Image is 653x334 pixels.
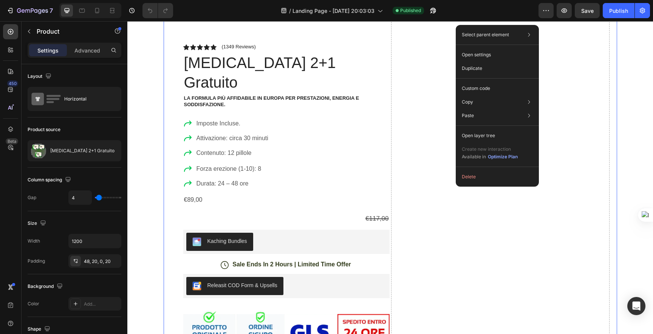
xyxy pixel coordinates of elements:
[64,90,110,108] div: Horizontal
[3,3,56,18] button: 7
[28,258,45,264] div: Padding
[462,154,486,159] span: Available in
[357,107,398,113] div: Drop element here
[28,300,39,307] div: Color
[627,297,645,315] div: Open Intercom Messenger
[462,145,518,153] p: Create new interaction
[28,175,73,185] div: Column spacing
[84,301,119,308] div: Add...
[31,143,46,158] img: product feature img
[400,7,421,14] span: Published
[84,258,119,265] div: 48, 20, 0, 20
[488,153,518,160] div: Optimize Plan
[37,46,59,54] p: Settings
[56,289,262,331] img: gempages_586307541647033027-4322615f-14b7-4ae7-87f1-15149da38b57.webp
[462,85,490,92] p: Custom code
[575,3,600,18] button: Save
[69,234,121,248] input: Auto
[462,31,509,38] p: Select parent element
[289,7,291,15] span: /
[462,51,491,58] p: Open settings
[74,46,100,54] p: Advanced
[7,80,18,87] div: 450
[142,3,173,18] div: Undo/Redo
[28,194,36,201] div: Gap
[28,238,40,244] div: Width
[28,218,48,229] div: Size
[462,99,473,105] p: Copy
[459,170,536,184] button: Delete
[609,7,628,15] div: Publish
[69,191,91,204] input: Auto
[462,112,474,119] p: Paste
[37,27,101,36] p: Product
[127,21,653,334] iframe: Design area
[28,281,64,292] div: Background
[50,6,53,15] p: 7
[603,3,634,18] button: Publish
[581,8,594,14] span: Save
[292,7,374,15] span: Landing Page - [DATE] 20:03:03
[28,126,60,133] div: Product source
[487,153,518,161] button: Optimize Plan
[28,71,53,82] div: Layout
[462,65,482,72] p: Duplicate
[462,132,495,139] p: Open layer tree
[50,148,115,153] p: [MEDICAL_DATA] 2+1 Gratuito
[6,138,18,144] div: Beta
